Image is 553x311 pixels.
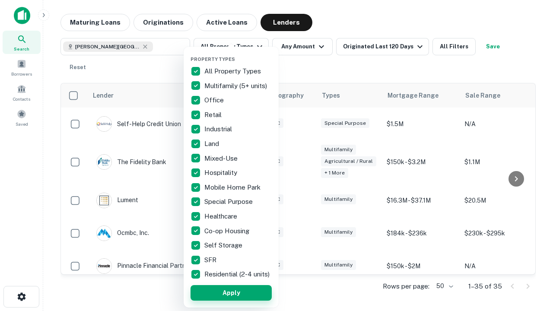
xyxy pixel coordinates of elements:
p: Co-op Housing [204,226,251,236]
span: Property Types [191,57,235,62]
iframe: Chat Widget [510,214,553,256]
p: Industrial [204,124,234,134]
p: Self Storage [204,240,244,251]
p: All Property Types [204,66,263,76]
p: SFR [204,255,218,265]
p: Special Purpose [204,197,254,207]
p: Office [204,95,226,105]
p: Mobile Home Park [204,182,262,193]
p: Retail [204,110,223,120]
p: Hospitality [204,168,239,178]
p: Multifamily (5+ units) [204,81,269,91]
p: Land [204,139,221,149]
p: Mixed-Use [204,153,239,164]
p: Healthcare [204,211,239,222]
button: Apply [191,285,272,301]
p: Residential (2-4 units) [204,269,271,279]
